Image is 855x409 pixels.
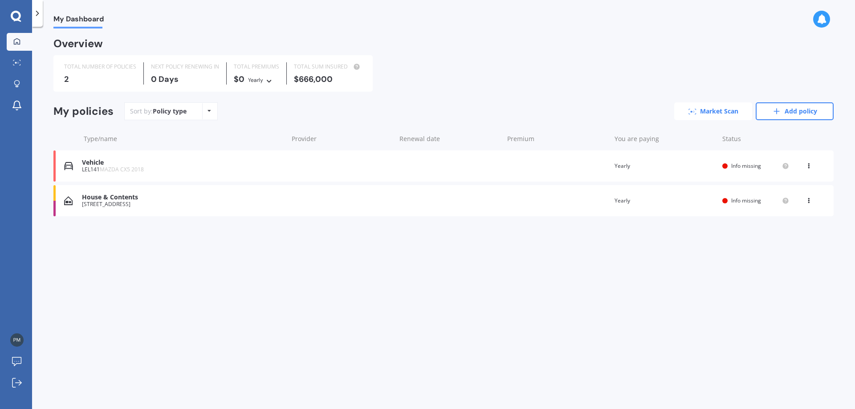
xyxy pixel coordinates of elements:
div: Yearly [615,162,715,170]
img: Vehicle [64,162,73,170]
div: Yearly [248,76,263,85]
div: Type/name [84,134,285,143]
span: Info missing [731,197,761,204]
div: My policies [53,105,114,118]
div: LEL141 [82,166,284,173]
a: Market Scan [674,102,752,120]
div: [STREET_ADDRESS] [82,201,284,207]
div: Renewal date [399,134,500,143]
div: Policy type [153,107,187,116]
div: $0 [234,75,279,85]
div: NEXT POLICY RENEWING IN [151,62,219,71]
div: Status [722,134,789,143]
div: $666,000 [294,75,362,84]
span: Info missing [731,162,761,170]
span: My Dashboard [53,15,104,27]
div: 0 Days [151,75,219,84]
a: Add policy [756,102,834,120]
div: Sort by: [130,107,187,116]
div: Provider [292,134,392,143]
div: Yearly [615,196,715,205]
div: TOTAL NUMBER OF POLICIES [64,62,136,71]
div: House & Contents [82,194,284,201]
div: 2 [64,75,136,84]
img: d58a32b0863148b8c3859e9780d704fe [10,333,24,347]
div: You are paying [615,134,715,143]
div: Overview [53,39,103,48]
div: TOTAL SUM INSURED [294,62,362,71]
img: House & Contents [64,196,73,205]
span: MAZDA CX5 2018 [100,166,144,173]
div: Premium [507,134,608,143]
div: TOTAL PREMIUMS [234,62,279,71]
div: Vehicle [82,159,284,166]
